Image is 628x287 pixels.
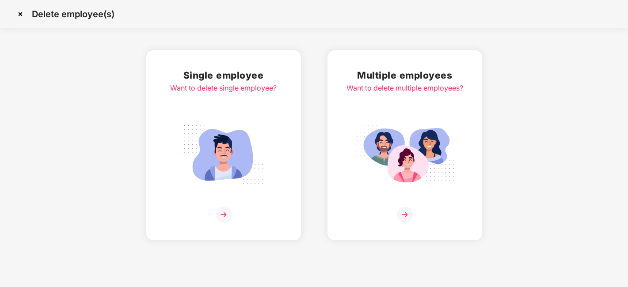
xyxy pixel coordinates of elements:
img: svg+xml;base64,PHN2ZyBpZD0iQ3Jvc3MtMzJ4MzIiIHhtbG5zPSJodHRwOi8vd3d3LnczLm9yZy8yMDAwL3N2ZyIgd2lkdG... [13,7,27,21]
div: Want to delete multiple employees? [346,83,463,94]
img: svg+xml;base64,PHN2ZyB4bWxucz0iaHR0cDovL3d3dy53My5vcmcvMjAwMC9zdmciIHdpZHRoPSIzNiIgaGVpZ2h0PSIzNi... [397,207,413,223]
img: svg+xml;base64,PHN2ZyB4bWxucz0iaHR0cDovL3d3dy53My5vcmcvMjAwMC9zdmciIGlkPSJNdWx0aXBsZV9lbXBsb3llZS... [355,120,454,189]
div: Want to delete single employee? [170,83,277,94]
p: Delete employee(s) [32,9,114,19]
img: svg+xml;base64,PHN2ZyB4bWxucz0iaHR0cDovL3d3dy53My5vcmcvMjAwMC9zdmciIHdpZHRoPSIzNiIgaGVpZ2h0PSIzNi... [216,207,232,223]
h2: Single employee [170,68,277,83]
h2: Multiple employees [346,68,463,83]
img: svg+xml;base64,PHN2ZyB4bWxucz0iaHR0cDovL3d3dy53My5vcmcvMjAwMC9zdmciIGlkPSJTaW5nbGVfZW1wbG95ZWUiIH... [174,120,273,189]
